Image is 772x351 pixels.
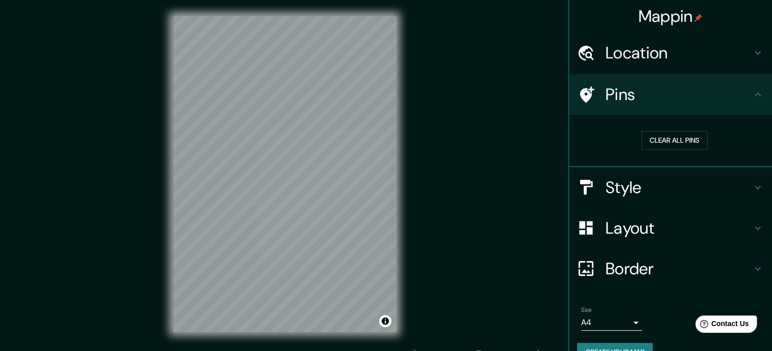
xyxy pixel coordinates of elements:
[173,16,396,332] canvas: Map
[569,33,772,73] div: Location
[569,208,772,248] div: Layout
[581,305,592,314] label: Size
[581,314,642,331] div: A4
[569,74,772,115] div: Pins
[569,248,772,289] div: Border
[606,218,752,238] h4: Layout
[606,177,752,198] h4: Style
[379,315,391,327] button: Toggle attribution
[606,84,752,105] h4: Pins
[642,131,708,150] button: Clear all pins
[606,259,752,279] h4: Border
[694,14,702,22] img: pin-icon.png
[606,43,752,63] h4: Location
[569,167,772,208] div: Style
[682,311,761,340] iframe: Help widget launcher
[639,6,703,26] h4: Mappin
